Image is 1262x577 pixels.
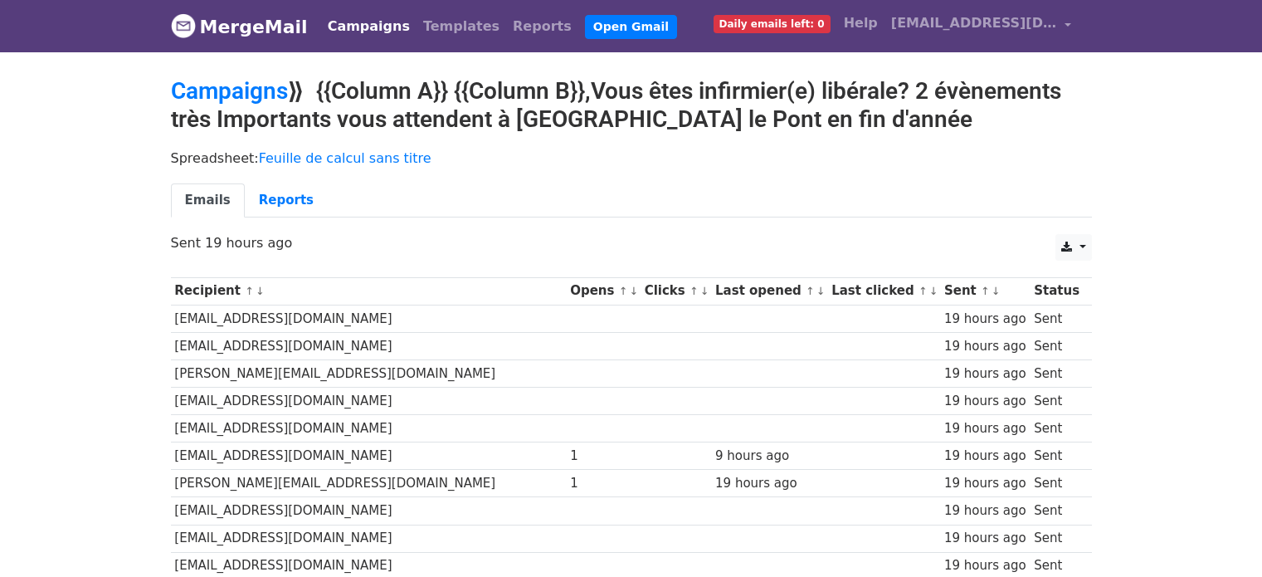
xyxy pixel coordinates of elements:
[641,277,711,305] th: Clicks
[171,77,1092,133] h2: ⟫ {{Column A}} {{Column B}},Vous êtes infirmier(e) libérale? 2 évènements très Importants vous at...
[506,10,578,43] a: Reports
[806,285,815,297] a: ↑
[707,7,837,40] a: Daily emails left: 0
[1030,277,1083,305] th: Status
[1030,525,1083,552] td: Sent
[570,447,636,466] div: 1
[711,277,827,305] th: Last opened
[171,525,567,552] td: [EMAIL_ADDRESS][DOMAIN_NAME]
[891,13,1057,33] span: [EMAIL_ADDRESS][DOMAIN_NAME]
[171,415,567,443] td: [EMAIL_ADDRESS][DOMAIN_NAME]
[171,359,567,387] td: [PERSON_NAME][EMAIL_ADDRESS][DOMAIN_NAME]
[629,285,638,297] a: ↓
[245,183,328,218] a: Reports
[171,149,1092,167] p: Spreadsheet:
[944,392,1026,411] div: 19 hours ago
[171,443,567,470] td: [EMAIL_ADDRESS][DOMAIN_NAME]
[171,497,567,525] td: [EMAIL_ADDRESS][DOMAIN_NAME]
[1030,332,1083,359] td: Sent
[816,285,826,297] a: ↓
[944,556,1026,575] div: 19 hours ago
[918,285,928,297] a: ↑
[884,7,1079,46] a: [EMAIL_ADDRESS][DOMAIN_NAME]
[570,474,636,493] div: 1
[566,277,641,305] th: Opens
[944,337,1026,356] div: 19 hours ago
[1030,415,1083,443] td: Sent
[940,277,1030,305] th: Sent
[1030,497,1083,525] td: Sent
[689,285,699,297] a: ↑
[944,447,1026,466] div: 19 hours ago
[171,77,288,105] a: Campaigns
[1030,359,1083,387] td: Sent
[171,332,567,359] td: [EMAIL_ADDRESS][DOMAIN_NAME]
[321,10,417,43] a: Campaigns
[256,285,265,297] a: ↓
[171,305,567,332] td: [EMAIL_ADDRESS][DOMAIN_NAME]
[944,419,1026,438] div: 19 hours ago
[171,277,567,305] th: Recipient
[944,529,1026,548] div: 19 hours ago
[981,285,990,297] a: ↑
[715,474,823,493] div: 19 hours ago
[171,13,196,38] img: MergeMail logo
[944,474,1026,493] div: 19 hours ago
[171,470,567,497] td: [PERSON_NAME][EMAIL_ADDRESS][DOMAIN_NAME]
[1030,443,1083,470] td: Sent
[259,150,431,166] a: Feuille de calcul sans titre
[1030,305,1083,332] td: Sent
[992,285,1001,297] a: ↓
[585,15,677,39] a: Open Gmail
[700,285,709,297] a: ↓
[944,310,1026,329] div: 19 hours ago
[1030,388,1083,415] td: Sent
[929,285,938,297] a: ↓
[1030,470,1083,497] td: Sent
[944,501,1026,521] div: 19 hours ago
[171,183,245,218] a: Emails
[417,10,506,43] a: Templates
[715,447,823,466] div: 9 hours ago
[171,388,567,415] td: [EMAIL_ADDRESS][DOMAIN_NAME]
[171,234,1092,252] p: Sent 19 hours ago
[245,285,254,297] a: ↑
[827,277,940,305] th: Last clicked
[944,364,1026,384] div: 19 hours ago
[714,15,831,33] span: Daily emails left: 0
[171,9,308,44] a: MergeMail
[837,7,884,40] a: Help
[619,285,628,297] a: ↑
